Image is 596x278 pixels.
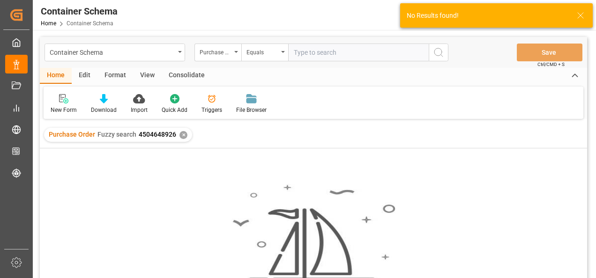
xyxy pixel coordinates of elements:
[72,68,97,84] div: Edit
[241,44,288,61] button: open menu
[288,44,429,61] input: Type to search
[194,44,241,61] button: open menu
[131,106,148,114] div: Import
[429,44,448,61] button: search button
[41,20,56,27] a: Home
[246,46,278,57] div: Equals
[139,131,176,138] span: 4504648926
[162,68,212,84] div: Consolidate
[201,106,222,114] div: Triggers
[517,44,582,61] button: Save
[91,106,117,114] div: Download
[200,46,231,57] div: Purchase Order
[179,131,187,139] div: ✕
[50,46,175,58] div: Container Schema
[97,131,136,138] span: Fuzzy search
[97,68,133,84] div: Format
[45,44,185,61] button: open menu
[49,131,95,138] span: Purchase Order
[236,106,267,114] div: File Browser
[133,68,162,84] div: View
[40,68,72,84] div: Home
[162,106,187,114] div: Quick Add
[41,4,118,18] div: Container Schema
[407,11,568,21] div: No Results found!
[537,61,565,68] span: Ctrl/CMD + S
[51,106,77,114] div: New Form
